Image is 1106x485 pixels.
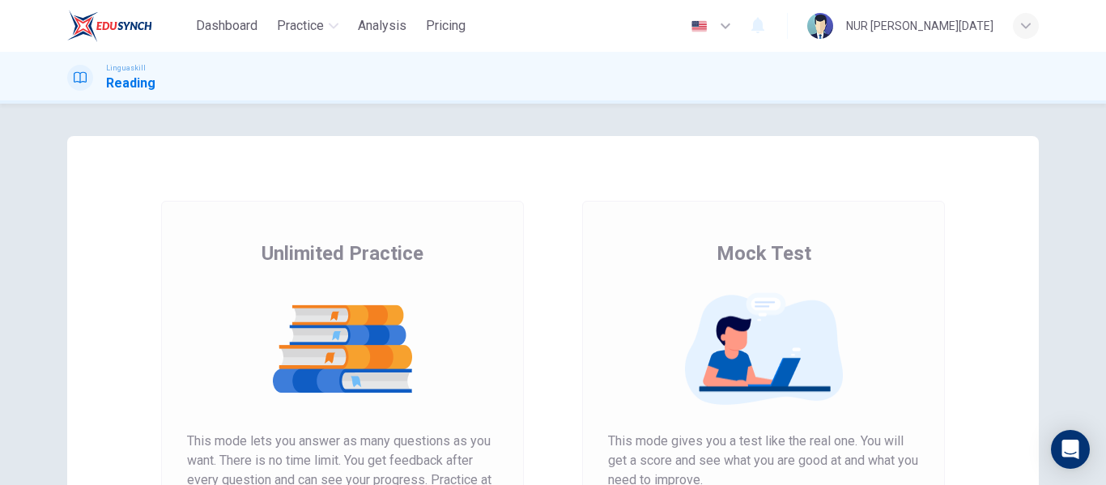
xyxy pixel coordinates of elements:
[67,10,152,42] img: EduSynch logo
[689,20,709,32] img: en
[846,16,993,36] div: NUR [PERSON_NAME][DATE]
[106,74,155,93] h1: Reading
[807,13,833,39] img: Profile picture
[270,11,345,40] button: Practice
[419,11,472,40] button: Pricing
[67,10,189,42] a: EduSynch logo
[351,11,413,40] button: Analysis
[426,16,466,36] span: Pricing
[106,62,146,74] span: Linguaskill
[1051,430,1090,469] div: Open Intercom Messenger
[717,240,811,266] span: Mock Test
[277,16,324,36] span: Practice
[189,11,264,40] button: Dashboard
[358,16,406,36] span: Analysis
[262,240,423,266] span: Unlimited Practice
[196,16,257,36] span: Dashboard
